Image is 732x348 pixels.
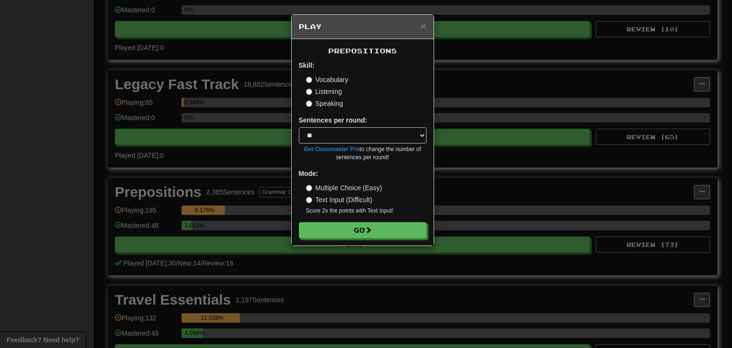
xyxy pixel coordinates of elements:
[306,99,343,108] label: Speaking
[299,170,318,177] strong: Mode:
[299,222,427,238] button: Go
[328,47,397,55] span: Prepositions
[420,20,426,31] span: ×
[306,89,312,95] input: Listening
[299,61,315,69] strong: Skill:
[306,207,427,215] small: Score 2x the points with Text Input !
[306,75,348,84] label: Vocabulary
[299,145,427,162] small: to change the number of sentences per round!
[306,185,312,191] input: Multiple Choice (Easy)
[306,77,312,83] input: Vocabulary
[306,197,312,203] input: Text Input (Difficult)
[306,87,342,96] label: Listening
[306,101,312,107] input: Speaking
[420,21,426,31] button: Close
[304,146,360,153] a: Get Clozemaster Pro
[299,22,427,31] h5: Play
[306,195,373,205] label: Text Input (Difficult)
[306,183,382,193] label: Multiple Choice (Easy)
[299,115,367,125] label: Sentences per round:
